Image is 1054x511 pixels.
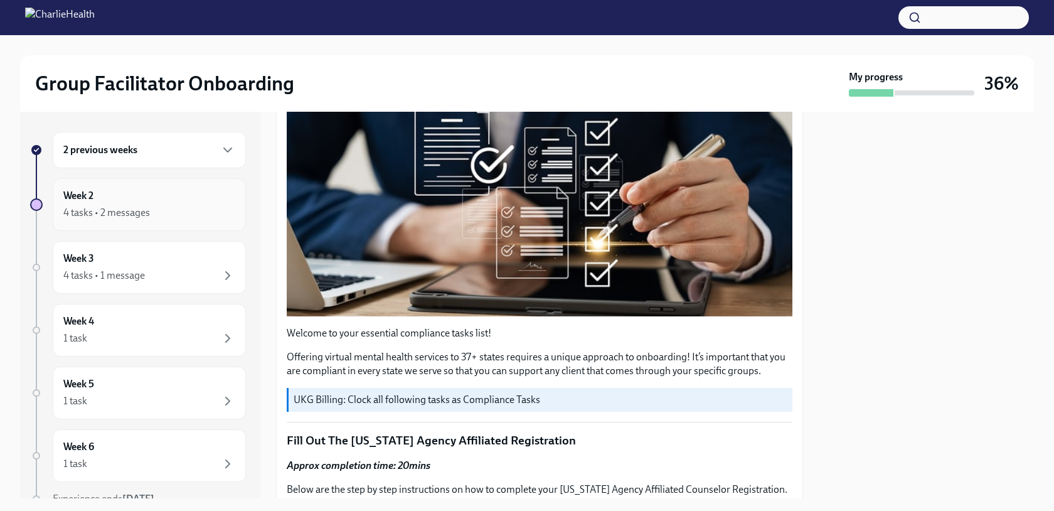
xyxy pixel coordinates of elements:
a: Week 24 tasks • 2 messages [30,178,246,231]
p: Welcome to your essential compliance tasks list! [287,326,792,340]
a: Week 51 task [30,367,246,419]
a: Week 34 tasks • 1 message [30,241,246,294]
h6: Week 6 [63,440,94,454]
button: Zoom image [287,52,792,316]
strong: Approx completion time: 20mins [287,460,430,471]
div: 2 previous weeks [53,132,246,168]
div: 1 task [63,394,87,408]
p: Offering virtual mental health services to 37+ states requires a unique approach to onboarding! I... [287,350,792,378]
p: Fill Out The [US_STATE] Agency Affiliated Registration [287,433,792,449]
div: 4 tasks • 2 messages [63,206,150,220]
h6: Week 3 [63,252,94,266]
img: CharlieHealth [25,8,95,28]
h6: Week 5 [63,377,94,391]
span: Experience ends [53,493,154,505]
div: 4 tasks • 1 message [63,269,145,282]
h6: Week 4 [63,315,94,328]
div: 1 task [63,331,87,345]
h6: Week 2 [63,189,93,203]
strong: My progress [849,70,903,84]
a: Week 61 task [30,429,246,482]
div: 1 task [63,457,87,471]
h3: 36% [984,72,1019,95]
strong: [DATE] [122,493,154,505]
p: UKG Billing: Clock all following tasks as Compliance Tasks [294,393,787,407]
h6: 2 previous weeks [63,143,137,157]
h2: Group Facilitator Onboarding [35,71,294,96]
a: Week 41 task [30,304,246,357]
